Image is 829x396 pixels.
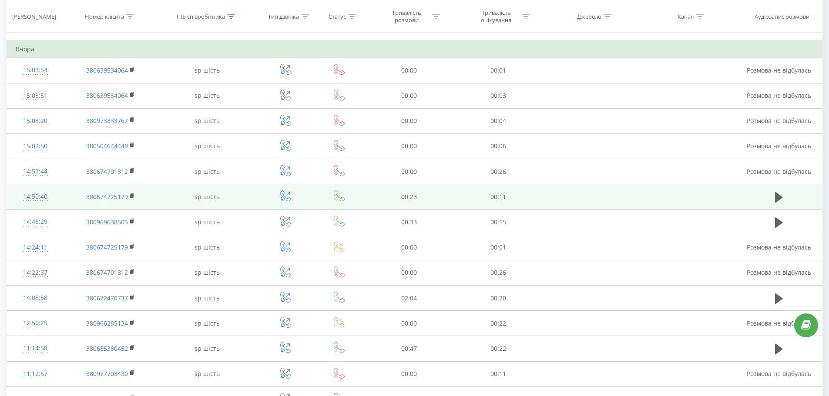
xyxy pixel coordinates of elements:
div: 15:02:50 [16,138,55,155]
td: 00:00 [364,311,453,336]
div: Тривалість розмови [383,9,430,24]
span: Розмова не відбулась [747,142,811,150]
a: 380966285134 [86,319,128,327]
div: Джерело [577,13,601,20]
td: sp шість [157,361,257,386]
td: 00:11 [454,184,543,210]
a: 380685380452 [86,344,128,353]
td: sp шість [157,108,257,133]
td: sp шість [157,286,257,311]
td: 00:06 [454,133,543,159]
div: 14:50:40 [16,188,55,205]
div: 14:48:29 [16,213,55,230]
div: 15:03:20 [16,113,55,130]
td: sp шість [157,184,257,210]
div: 11:14:58 [16,340,55,357]
div: Канал [678,13,694,20]
td: 02:04 [364,286,453,311]
a: 380674701812 [86,167,128,176]
td: 00:00 [364,133,453,159]
td: 00:15 [454,210,543,235]
td: sp шість [157,336,257,361]
td: 00:04 [454,108,543,133]
a: 380672470737 [86,294,128,302]
a: 380674701812 [86,268,128,276]
span: Розмова не відбулась [747,268,811,276]
span: Розмова не відбулась [747,243,811,251]
div: Аудіозапис розмови [755,13,809,20]
td: 00:00 [364,58,453,83]
a: 380969638505 [86,218,128,226]
td: sp шість [157,311,257,336]
div: 14:24:11 [16,239,55,256]
td: 00:33 [364,210,453,235]
a: 380674725179 [86,243,128,251]
a: 380674725179 [86,193,128,201]
td: sp шість [157,159,257,184]
div: 15:03:54 [16,62,55,79]
div: 14:22:37 [16,264,55,281]
div: 11:12:57 [16,366,55,383]
td: sp шість [157,133,257,159]
span: Розмова не відбулась [747,66,811,74]
td: 00:00 [364,361,453,386]
td: sp шість [157,260,257,285]
div: [PERSON_NAME] [12,13,56,20]
td: 00:00 [364,83,453,108]
div: Тривалість очікування [473,9,520,24]
a: 380639534064 [86,66,128,74]
div: 12:50:25 [16,315,55,332]
td: 00:22 [454,336,543,361]
td: Вчора [7,40,822,58]
span: Розмова не відбулась [747,116,811,125]
a: 380639534064 [86,91,128,100]
td: 00:20 [454,286,543,311]
td: sp шість [157,210,257,235]
span: Розмова не відбулась [747,369,811,378]
td: 00:47 [364,336,453,361]
span: Розмова не відбулась [747,319,811,327]
div: ПІБ співробітника [177,13,225,20]
td: sp шість [157,83,257,108]
div: 15:03:51 [16,87,55,104]
td: 00:26 [454,260,543,285]
span: Розмова не відбулась [747,91,811,100]
div: 14:53:44 [16,163,55,180]
td: 00:00 [364,108,453,133]
td: 00:00 [364,260,453,285]
td: 00:00 [364,235,453,260]
td: 00:03 [454,83,543,108]
span: Розмова не відбулась [747,167,811,176]
td: 00:23 [364,184,453,210]
div: Тип дзвінка [268,13,299,20]
td: 00:01 [454,235,543,260]
td: 00:01 [454,58,543,83]
div: 14:08:58 [16,290,55,306]
td: 00:26 [454,159,543,184]
td: sp шість [157,235,257,260]
td: sp шість [157,58,257,83]
td: 00:22 [454,311,543,336]
a: 380977703430 [86,369,128,378]
td: 00:00 [364,159,453,184]
div: Статус [329,13,346,20]
td: 00:11 [454,361,543,386]
div: Номер клієнта [85,13,124,20]
a: 380973333767 [86,116,128,125]
a: 380504644449 [86,142,128,150]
